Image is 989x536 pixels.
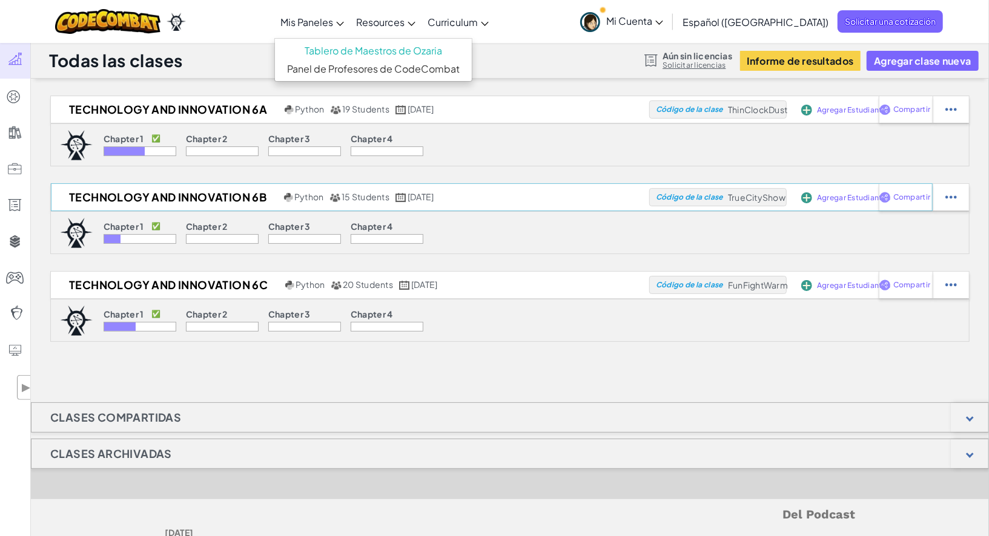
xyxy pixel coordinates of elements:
[893,281,930,289] span: Compartir
[284,193,293,202] img: python.png
[331,281,342,290] img: MultipleUsers.png
[351,221,393,231] p: Chapter 4
[574,2,669,41] a: Mi Cuenta
[342,191,389,202] span: 15 Students
[879,279,891,290] img: IconShare_Purple.svg
[356,16,405,28] span: Resources
[342,103,389,114] span: 19 Students
[343,279,393,290] span: 20 Students
[60,218,93,248] img: logo
[51,276,649,294] a: Technology and Innovation 6C Python 20 Students [DATE]
[728,192,786,203] span: TrueCityShow
[268,309,311,319] p: Chapter 3
[879,192,891,203] img: IconShare_Purple.svg
[945,279,957,290] img: IconStudentEllipsis.svg
[656,194,723,201] span: Código de la clase
[60,130,93,160] img: logo
[186,134,228,143] p: Chapter 2
[945,104,957,115] img: IconStudentEllipsis.svg
[330,105,341,114] img: MultipleUsers.png
[740,51,861,71] button: Informe de resultados
[49,49,183,72] h1: Todas las clases
[399,281,410,290] img: calendar.svg
[151,221,160,231] p: ✅
[51,188,649,206] a: Technology and Innovation 6B Python 15 Students [DATE]
[893,106,930,113] span: Compartir
[350,5,422,38] a: Resources
[351,309,393,319] p: Chapter 4
[411,279,437,290] span: [DATE]
[945,192,957,203] img: IconStudentEllipsis.svg
[580,12,600,32] img: avatar
[274,5,350,38] a: Mis Paneles
[104,134,144,143] p: Chapter 1
[351,134,393,143] p: Chapter 4
[275,42,472,60] a: Tablero de Maestros de Ozaria
[395,105,406,114] img: calendar.svg
[663,60,732,70] a: Solicitar licencias
[838,10,943,33] a: Solicitar una cotización
[285,105,294,114] img: python.png
[51,188,281,206] h2: Technology and Innovation 6B
[817,282,890,289] span: Agregar Estudiantes
[165,505,855,524] h5: Del Podcast
[31,402,200,433] h1: Clases compartidas
[285,281,294,290] img: python.png
[867,51,978,71] button: Agregar clase nueva
[656,106,723,113] span: Código de la clase
[408,191,434,202] span: [DATE]
[268,134,311,143] p: Chapter 3
[893,194,930,201] span: Compartir
[683,16,829,28] span: Español ([GEOGRAPHIC_DATA])
[663,51,732,60] span: Aún sin licencias
[280,16,333,28] span: Mis Paneles
[31,439,191,469] h1: Clases Archivadas
[817,194,890,201] span: Agregar Estudiantes
[817,106,890,114] span: Agregar Estudiantes
[801,192,812,203] img: IconAddStudents.svg
[422,5,495,38] a: Curriculum
[329,193,340,202] img: MultipleUsers.png
[606,15,663,27] span: Mi Cuenta
[151,309,160,319] p: ✅
[428,16,478,28] span: Curriculum
[60,306,93,336] img: logo
[728,104,787,115] span: ThinClockDust
[294,191,323,202] span: Python
[51,100,282,119] h2: Technology and Innovation 6A
[728,279,788,290] span: FunFightWarm
[151,134,160,143] p: ✅
[879,104,891,115] img: IconShare_Purple.svg
[51,100,649,119] a: Technology and Innovation 6A Python 19 Students [DATE]
[167,13,186,31] img: Ozaria
[268,221,311,231] p: Chapter 3
[275,60,472,78] a: Panel de Profesores de CodeCombat
[21,379,31,396] span: ▶
[295,103,324,114] span: Python
[801,105,812,116] img: IconAddStudents.svg
[296,279,325,290] span: Python
[656,281,723,289] span: Código de la clase
[408,103,434,114] span: [DATE]
[104,309,144,319] p: Chapter 1
[801,280,812,291] img: IconAddStudents.svg
[104,221,144,231] p: Chapter 1
[186,309,228,319] p: Chapter 2
[395,193,406,202] img: calendar.svg
[676,5,835,38] a: Español ([GEOGRAPHIC_DATA])
[186,221,228,231] p: Chapter 2
[55,9,161,34] img: CodeCombat logo
[51,276,282,294] h2: Technology and Innovation 6C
